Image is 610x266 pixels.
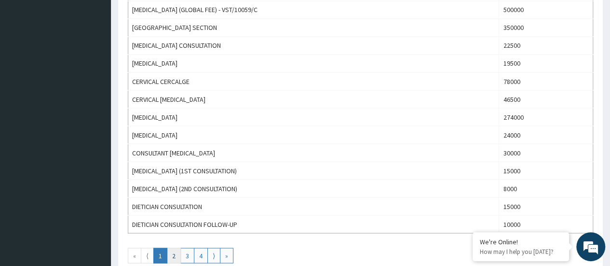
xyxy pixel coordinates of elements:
[499,72,593,90] td: 78000
[141,248,154,263] a: Go to previous page
[128,197,499,215] td: DIETICIAN CONSULTATION
[499,55,593,72] td: 19500
[158,5,181,28] div: Minimize live chat window
[499,90,593,108] td: 46500
[128,108,499,126] td: [MEDICAL_DATA]
[128,162,499,180] td: [MEDICAL_DATA] (1ST CONSULTATION)
[128,55,499,72] td: [MEDICAL_DATA]
[499,19,593,37] td: 350000
[128,72,499,90] td: CERVICAL CERCALGE
[128,180,499,197] td: [MEDICAL_DATA] (2ND CONSULTATION)
[5,169,184,203] textarea: Type your message and hit 'Enter'
[128,90,499,108] td: CERVICAL [MEDICAL_DATA]
[480,238,562,246] div: We're Online!
[128,19,499,37] td: [GEOGRAPHIC_DATA] SECTION
[499,1,593,19] td: 500000
[499,108,593,126] td: 274000
[128,215,499,233] td: DIETICIAN CONSULTATION FOLLOW-UP
[499,215,593,233] td: 10000
[18,48,39,72] img: d_794563401_company_1708531726252_794563401
[499,126,593,144] td: 24000
[50,54,162,67] div: Chat with us now
[220,248,233,263] a: Go to last page
[128,1,499,19] td: [MEDICAL_DATA] (GLOBAL FEE) - VST/10059/C
[128,126,499,144] td: [MEDICAL_DATA]
[499,144,593,162] td: 30000
[128,37,499,55] td: [MEDICAL_DATA] CONSULTATION
[499,37,593,55] td: 22500
[153,248,167,263] a: Go to page number 1
[499,197,593,215] td: 15000
[167,248,181,263] a: Go to page number 2
[56,74,133,172] span: We're online!
[480,248,562,256] p: How may I help you today?
[499,162,593,180] td: 15000
[194,248,208,263] a: Go to page number 4
[180,248,194,263] a: Go to page number 3
[207,248,220,263] a: Go to next page
[499,180,593,197] td: 8000
[128,144,499,162] td: CONSULTANT [MEDICAL_DATA]
[128,248,141,263] a: Go to first page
